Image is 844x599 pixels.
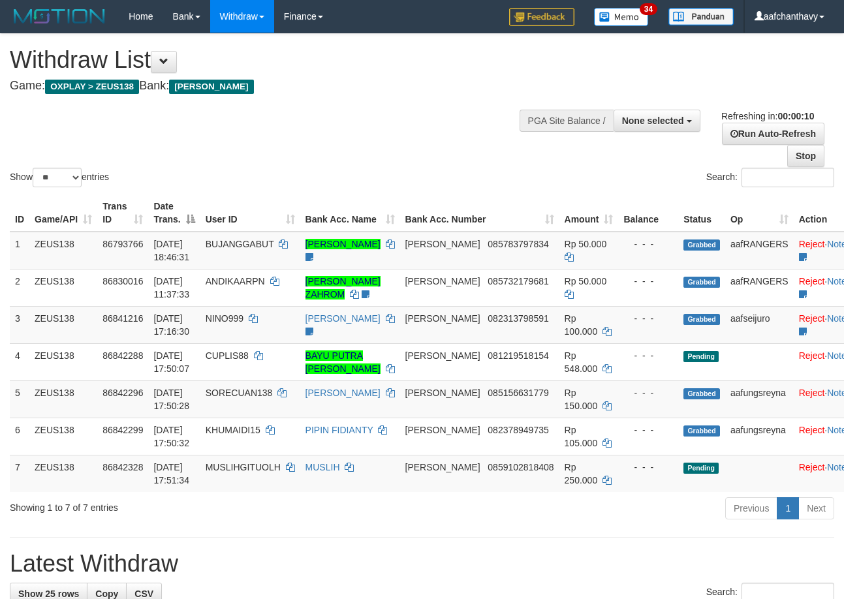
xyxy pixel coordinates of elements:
span: ANDIKAARPN [206,276,265,286]
span: Pending [683,463,719,474]
td: 5 [10,380,29,418]
span: 86842299 [102,425,143,435]
h4: Game: Bank: [10,80,550,93]
span: MUSLIHGITUOLH [206,462,281,472]
span: 86830016 [102,276,143,286]
span: Rp 50.000 [565,239,607,249]
th: Game/API: activate to sort column ascending [29,194,97,232]
span: [DATE] 17:16:30 [153,313,189,337]
th: Op: activate to sort column ascending [725,194,794,232]
span: Grabbed [683,277,720,288]
a: [PERSON_NAME] ZAHROM [305,276,381,299]
span: Rp 100.000 [565,313,598,337]
select: Showentries [33,168,82,187]
span: [PERSON_NAME] [405,313,480,324]
a: 1 [777,497,799,519]
span: [PERSON_NAME] [405,462,480,472]
span: [PERSON_NAME] [169,80,253,94]
td: 7 [10,455,29,492]
th: Bank Acc. Number: activate to sort column ascending [400,194,559,232]
td: ZEUS138 [29,232,97,269]
td: aafseijuro [725,306,794,343]
span: Copy 082313798591 to clipboard [488,313,548,324]
span: [DATE] 17:51:34 [153,462,189,485]
div: - - - [623,386,673,399]
button: None selected [614,110,700,132]
a: Reject [799,313,825,324]
span: 86842296 [102,388,143,398]
a: Reject [799,388,825,398]
th: Bank Acc. Name: activate to sort column ascending [300,194,400,232]
strong: 00:00:10 [777,111,814,121]
td: ZEUS138 [29,380,97,418]
span: Rp 50.000 [565,276,607,286]
a: Reject [799,462,825,472]
th: ID [10,194,29,232]
td: ZEUS138 [29,343,97,380]
div: - - - [623,275,673,288]
a: Reject [799,239,825,249]
span: [DATE] 11:37:33 [153,276,189,299]
td: aafungsreyna [725,380,794,418]
td: aafRANGERS [725,269,794,306]
td: ZEUS138 [29,418,97,455]
a: Stop [787,145,824,167]
span: [DATE] 17:50:07 [153,350,189,374]
span: 86793766 [102,239,143,249]
th: Date Trans.: activate to sort column descending [148,194,200,232]
span: Grabbed [683,239,720,251]
div: - - - [623,423,673,437]
span: None selected [622,115,684,126]
div: - - - [623,312,673,325]
td: 3 [10,306,29,343]
a: Next [798,497,834,519]
span: Rp 548.000 [565,350,598,374]
span: Copy 0859102818408 to clipboard [488,462,554,472]
td: ZEUS138 [29,455,97,492]
a: Reject [799,276,825,286]
td: aafungsreyna [725,418,794,455]
span: Copy 085732179681 to clipboard [488,276,548,286]
a: PIPIN FIDIANTY [305,425,373,435]
span: Grabbed [683,314,720,325]
div: - - - [623,349,673,362]
label: Search: [706,168,834,187]
div: - - - [623,461,673,474]
th: User ID: activate to sort column ascending [200,194,300,232]
span: [PERSON_NAME] [405,388,480,398]
td: 2 [10,269,29,306]
span: BUJANGGABUT [206,239,274,249]
th: Status [678,194,725,232]
span: Copy [95,589,118,599]
img: MOTION_logo.png [10,7,109,26]
th: Amount: activate to sort column ascending [559,194,619,232]
th: Balance [618,194,678,232]
td: aafRANGERS [725,232,794,269]
td: 6 [10,418,29,455]
span: Refreshing in: [721,111,814,121]
a: Run Auto-Refresh [722,123,824,145]
a: [PERSON_NAME] [305,388,381,398]
span: CUPLIS88 [206,350,249,361]
img: panduan.png [668,8,734,25]
span: SORECUAN138 [206,388,273,398]
td: 4 [10,343,29,380]
span: [DATE] 17:50:28 [153,388,189,411]
h1: Withdraw List [10,47,550,73]
a: Previous [725,497,777,519]
span: Pending [683,351,719,362]
input: Search: [742,168,834,187]
span: [PERSON_NAME] [405,276,480,286]
span: KHUMAIDI15 [206,425,260,435]
a: Reject [799,350,825,361]
span: Copy 081219518154 to clipboard [488,350,548,361]
span: Copy 085156631779 to clipboard [488,388,548,398]
span: Copy 085783797834 to clipboard [488,239,548,249]
span: Copy 082378949735 to clipboard [488,425,548,435]
a: [PERSON_NAME] [305,313,381,324]
label: Show entries [10,168,109,187]
span: 86842288 [102,350,143,361]
td: ZEUS138 [29,269,97,306]
td: ZEUS138 [29,306,97,343]
a: Reject [799,425,825,435]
